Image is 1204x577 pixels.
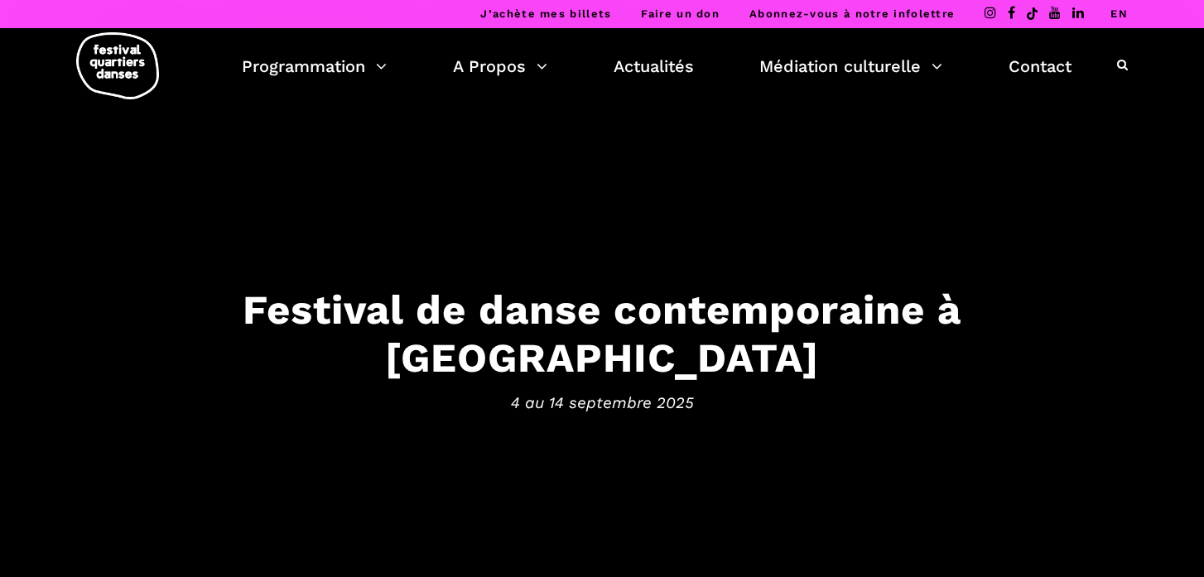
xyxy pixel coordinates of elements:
a: Faire un don [641,7,720,20]
a: A Propos [453,52,547,80]
span: 4 au 14 septembre 2025 [89,391,1115,416]
a: J’achète mes billets [480,7,611,20]
a: Contact [1009,52,1072,80]
a: Programmation [242,52,387,80]
img: logo-fqd-med [76,32,159,99]
h3: Festival de danse contemporaine à [GEOGRAPHIC_DATA] [89,285,1115,382]
a: Médiation culturelle [759,52,942,80]
a: EN [1110,7,1128,20]
a: Abonnez-vous à notre infolettre [749,7,955,20]
a: Actualités [614,52,694,80]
